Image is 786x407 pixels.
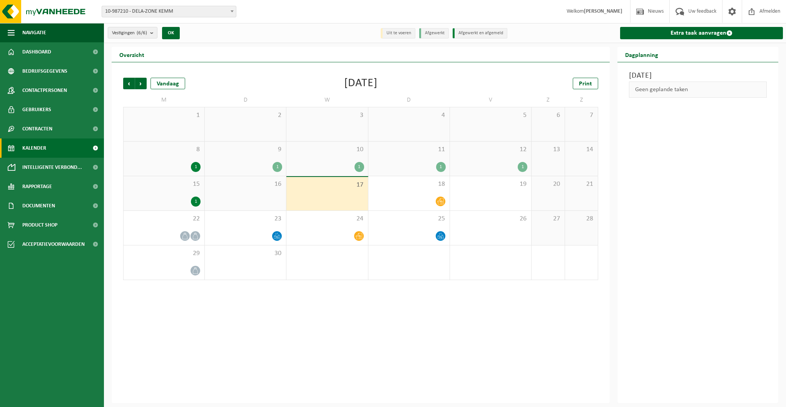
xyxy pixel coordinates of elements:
div: 1 [273,162,282,172]
span: 29 [127,249,201,258]
span: 28 [569,215,594,223]
td: D [368,93,450,107]
div: Geen geplande taken [629,82,767,98]
span: 11 [372,145,446,154]
div: Vandaag [151,78,185,89]
span: Contactpersonen [22,81,67,100]
span: 26 [454,215,527,223]
div: 1 [191,197,201,207]
span: Gebruikers [22,100,51,119]
span: Bedrijfsgegevens [22,62,67,81]
span: 5 [454,111,527,120]
count: (6/6) [137,30,147,35]
span: 12 [454,145,527,154]
span: Volgende [135,78,147,89]
span: 3 [290,111,364,120]
span: Navigatie [22,23,46,42]
span: 23 [209,215,282,223]
div: 1 [518,162,527,172]
span: Vestigingen [112,27,147,39]
td: D [205,93,286,107]
span: Print [579,81,592,87]
button: OK [162,27,180,39]
td: M [123,93,205,107]
span: 10-987210 - DELA-ZONE KEMM [102,6,236,17]
span: 4 [372,111,446,120]
span: 22 [127,215,201,223]
span: 2 [209,111,282,120]
td: Z [532,93,565,107]
span: 7 [569,111,594,120]
span: 13 [535,145,560,154]
h3: [DATE] [629,70,767,82]
li: Afgewerkt en afgemeld [453,28,507,38]
span: Dashboard [22,42,51,62]
div: 1 [355,162,364,172]
span: Documenten [22,196,55,215]
div: 1 [191,162,201,172]
span: 24 [290,215,364,223]
a: Extra taak aanvragen [620,27,783,39]
span: 1 [127,111,201,120]
span: 8 [127,145,201,154]
span: Product Shop [22,215,57,235]
span: Contracten [22,119,52,138]
span: 19 [454,180,527,188]
span: 14 [569,145,594,154]
span: 17 [290,181,364,189]
span: 9 [209,145,282,154]
div: 1 [436,162,446,172]
h2: Dagplanning [617,47,666,62]
span: Vorige [123,78,135,89]
span: 18 [372,180,446,188]
strong: [PERSON_NAME] [584,8,622,14]
td: V [450,93,532,107]
span: 6 [535,111,560,120]
span: Acceptatievoorwaarden [22,235,85,254]
td: W [286,93,368,107]
span: Intelligente verbond... [22,158,82,177]
span: 16 [209,180,282,188]
span: 15 [127,180,201,188]
span: 20 [535,180,560,188]
h2: Overzicht [112,47,152,62]
td: Z [565,93,598,107]
li: Afgewerkt [419,28,449,38]
span: Kalender [22,138,46,158]
span: Rapportage [22,177,52,196]
li: Uit te voeren [381,28,415,38]
span: 21 [569,180,594,188]
a: Print [573,78,598,89]
span: 10 [290,145,364,154]
span: 30 [209,249,282,258]
span: 25 [372,215,446,223]
span: 27 [535,215,560,223]
button: Vestigingen(6/6) [108,27,157,38]
div: [DATE] [344,78,378,89]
